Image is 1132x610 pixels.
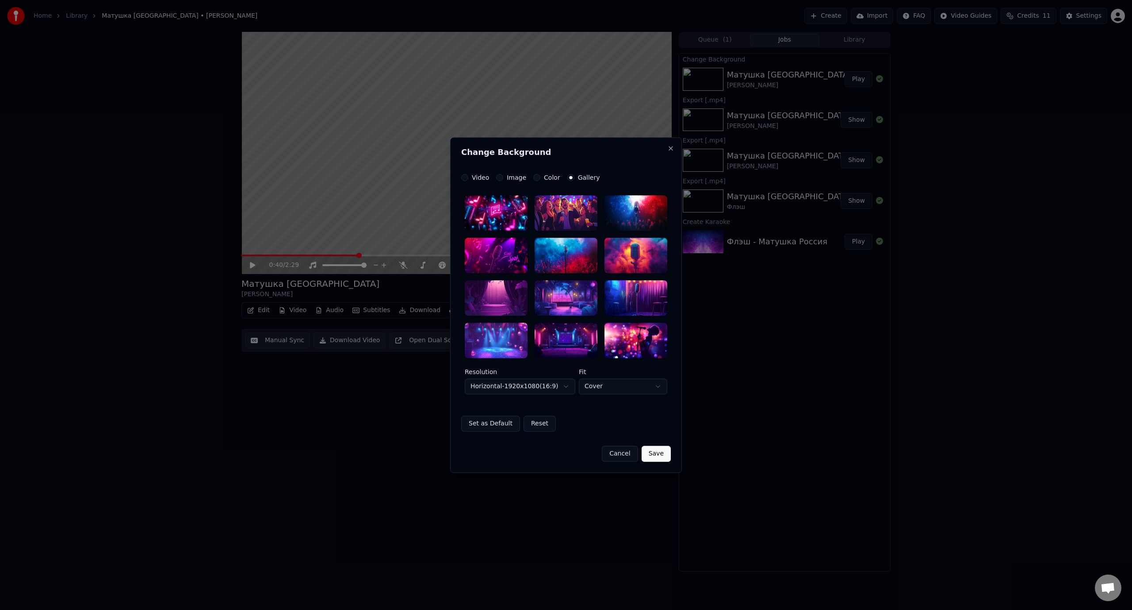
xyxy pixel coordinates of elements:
[579,369,667,375] label: Fit
[544,174,560,181] label: Color
[461,416,520,432] button: Set as Default
[507,174,526,181] label: Image
[642,446,671,462] button: Save
[602,446,638,462] button: Cancel
[461,148,671,156] h2: Change Background
[524,416,556,432] button: Reset
[465,369,575,375] label: Resolution
[578,174,600,181] label: Gallery
[472,174,489,181] label: Video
